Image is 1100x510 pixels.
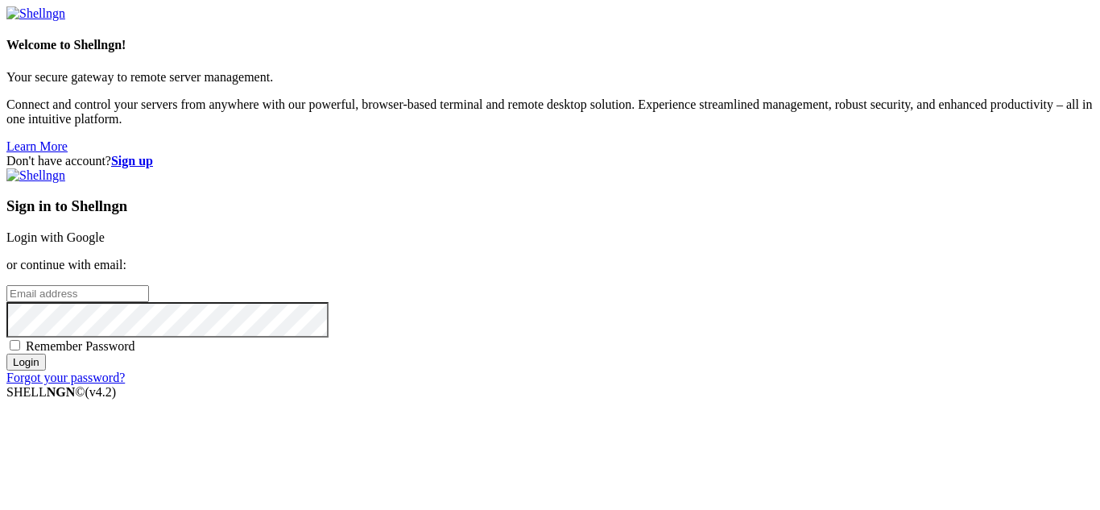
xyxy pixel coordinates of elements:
div: Don't have account? [6,154,1094,168]
input: Login [6,354,46,371]
img: Shellngn [6,168,65,183]
h4: Welcome to Shellngn! [6,38,1094,52]
a: Learn More [6,139,68,153]
span: 4.2.0 [85,385,117,399]
b: NGN [47,385,76,399]
a: Forgot your password? [6,371,125,384]
h3: Sign in to Shellngn [6,197,1094,215]
a: Sign up [111,154,153,168]
img: Shellngn [6,6,65,21]
span: Remember Password [26,339,135,353]
span: SHELL © [6,385,116,399]
p: Your secure gateway to remote server management. [6,70,1094,85]
a: Login with Google [6,230,105,244]
input: Email address [6,285,149,302]
p: or continue with email: [6,258,1094,272]
input: Remember Password [10,340,20,350]
p: Connect and control your servers from anywhere with our powerful, browser-based terminal and remo... [6,97,1094,126]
